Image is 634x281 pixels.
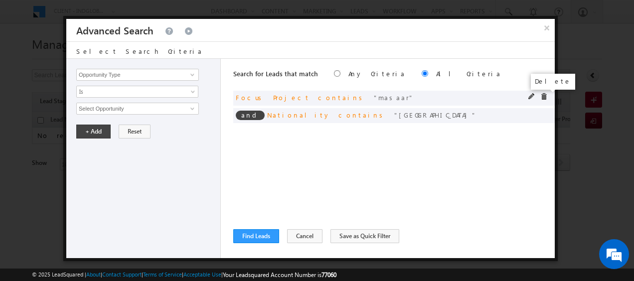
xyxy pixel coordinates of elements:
[183,271,221,278] a: Acceptable Use
[119,125,151,139] button: Reset
[76,69,199,81] input: Type to Search
[539,19,555,36] button: ×
[318,93,366,102] span: contains
[236,93,310,102] span: Focus Project
[185,104,197,114] a: Show All Items
[17,52,42,65] img: d_60004797649_company_0_60004797649
[330,229,399,243] button: Save as Quick Filter
[233,69,318,78] span: Search for Leads that match
[163,5,187,29] div: Minimize live chat window
[136,215,181,229] em: Start Chat
[531,74,575,90] div: Delete
[267,111,330,119] span: Nationality
[77,87,185,96] span: Is
[287,229,322,243] button: Cancel
[223,271,336,279] span: Your Leadsquared Account Number is
[102,271,142,278] a: Contact Support
[233,229,279,243] button: Find Leads
[321,271,336,279] span: 77060
[374,93,414,102] span: masaar
[436,69,501,78] label: All Criteria
[76,47,203,55] span: Select Search Criteria
[32,270,336,280] span: © 2025 LeadSquared | | | | |
[76,103,199,115] input: Type to Search
[348,69,406,78] label: Any Criteria
[338,111,386,119] span: contains
[52,52,167,65] div: Chat with us now
[76,86,198,98] a: Is
[76,125,111,139] button: + Add
[76,19,154,41] h3: Advanced Search
[394,111,476,119] span: [GEOGRAPHIC_DATA]
[236,111,265,120] span: and
[13,92,182,207] textarea: Type your message and hit 'Enter'
[185,70,197,80] a: Show All Items
[143,271,182,278] a: Terms of Service
[86,271,101,278] a: About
